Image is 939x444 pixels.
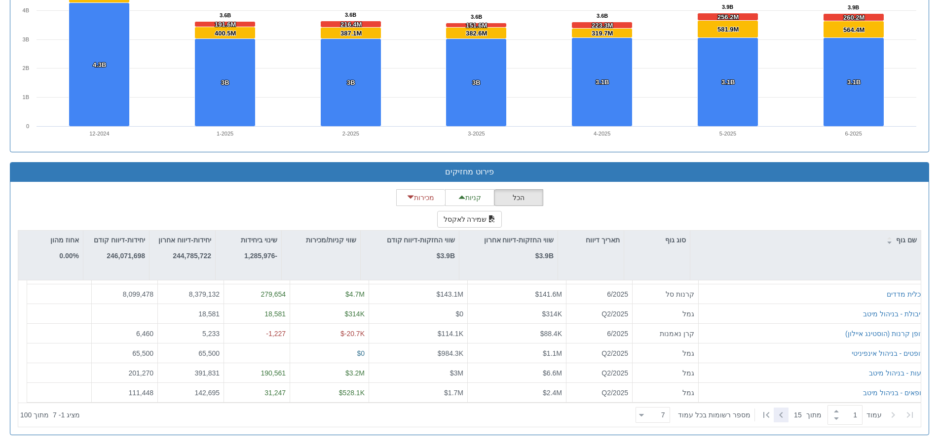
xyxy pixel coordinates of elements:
[466,22,487,29] tspan: 151.6M
[340,30,362,37] tspan: 387.1M
[543,349,562,357] span: $1.1M
[597,13,608,19] tspan: 3.6B
[89,131,109,137] text: 12-2024
[437,290,463,298] span: $143.1M
[50,235,79,245] p: אחוז מהון
[345,369,365,376] span: $3.2M
[570,387,628,397] div: Q2/2025
[23,94,29,100] text: 1B
[721,78,735,86] tspan: 3.1B
[637,348,694,358] div: גמל
[678,410,751,420] span: ‏מספר רשומות בכל עמוד
[540,329,562,337] span: $88.4K
[624,231,690,249] div: סוג גוף
[387,235,455,245] p: שווי החזקות-דיווח קודם
[794,410,806,420] span: 15
[543,369,562,376] span: $6.6M
[845,131,862,137] text: 6-2025
[345,12,356,18] tspan: 3.6B
[96,387,153,397] div: 111,448
[342,131,359,137] text: 2-2025
[596,78,609,86] tspan: 3.1B
[722,4,733,10] tspan: 3.9B
[228,368,286,377] div: 190,561
[340,21,362,28] tspan: 216.4M
[543,388,562,396] span: $2.4M
[542,309,562,317] span: $314K
[637,289,694,299] div: קרנות סל
[719,131,736,137] text: 5-2025
[558,231,624,249] div: תאריך דיווח
[282,231,360,249] div: שווי קניות/מכירות
[592,30,613,37] tspan: 319.7M
[23,36,29,42] text: 3B
[843,14,864,21] tspan: 260.2M
[94,235,145,245] p: יחידות-דיווח קודם
[570,348,628,358] div: Q2/2025
[228,308,286,318] div: 18,581
[863,308,925,318] button: שיבולת - בניהול מיטב
[96,328,153,338] div: 6,460
[345,290,365,298] span: $4.7M
[455,309,463,317] span: $0
[162,328,220,338] div: 5,233
[438,329,463,337] span: $114.1K
[468,131,485,137] text: 3-2025
[96,368,153,377] div: 201,270
[23,7,29,13] text: 4B
[863,387,925,397] div: רופאים - בניהול מיטב
[484,235,554,245] p: שווי החזקות-דיווח אחרון
[637,308,694,318] div: גמל
[173,252,211,260] strong: 244,785,722
[59,252,79,260] strong: 0.00%
[357,349,365,357] span: $0
[228,289,286,299] div: 279,654
[637,387,694,397] div: גמל
[444,388,463,396] span: $1.7M
[345,309,365,317] span: $314K
[445,189,494,206] button: קניות
[162,289,220,299] div: 8,379,132
[162,368,220,377] div: 391,831
[437,252,455,260] strong: $3.9B
[472,79,481,86] tspan: 3B
[570,308,628,318] div: Q2/2025
[592,22,613,29] tspan: 223.3M
[570,328,628,338] div: 6/2025
[845,328,925,338] button: שופן קרנות (הוסטינג איילון)
[162,348,220,358] div: 65,500
[20,404,80,426] div: ‏מציג 1 - 7 ‏ מתוך 100
[347,79,355,86] tspan: 3B
[162,387,220,397] div: 142,695
[217,131,233,137] text: 1-2025
[690,231,921,249] div: שם גוף
[637,328,694,338] div: קרן נאמנות
[843,26,864,34] tspan: 564.4M
[848,4,859,10] tspan: 3.9B
[18,168,921,176] h3: פירוט מחזיקים
[437,211,502,228] button: שמירה לאקסל
[244,252,277,260] strong: -1,285,976
[96,348,153,358] div: 65,500
[570,289,628,299] div: 6/2025
[632,404,919,426] div: ‏ מתוך
[220,12,231,18] tspan: 3.6B
[717,26,739,33] tspan: 581.9M
[158,235,211,245] p: יחידות-דיווח אחרון
[96,289,153,299] div: 8,099,478
[535,290,562,298] span: $141.6M
[221,79,229,86] tspan: 3B
[162,308,220,318] div: 18,581
[869,368,925,377] div: רעות - בניהול מיטב
[471,14,482,20] tspan: 3.6B
[23,65,29,71] text: 2B
[570,368,628,377] div: Q2/2025
[594,131,610,137] text: 4-2025
[228,328,286,338] div: -1,227
[241,235,277,245] p: שינוי ביחידות
[215,30,236,37] tspan: 400.5M
[852,348,925,358] div: שופטים - בניהול אינפיניטי
[26,123,29,129] text: 0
